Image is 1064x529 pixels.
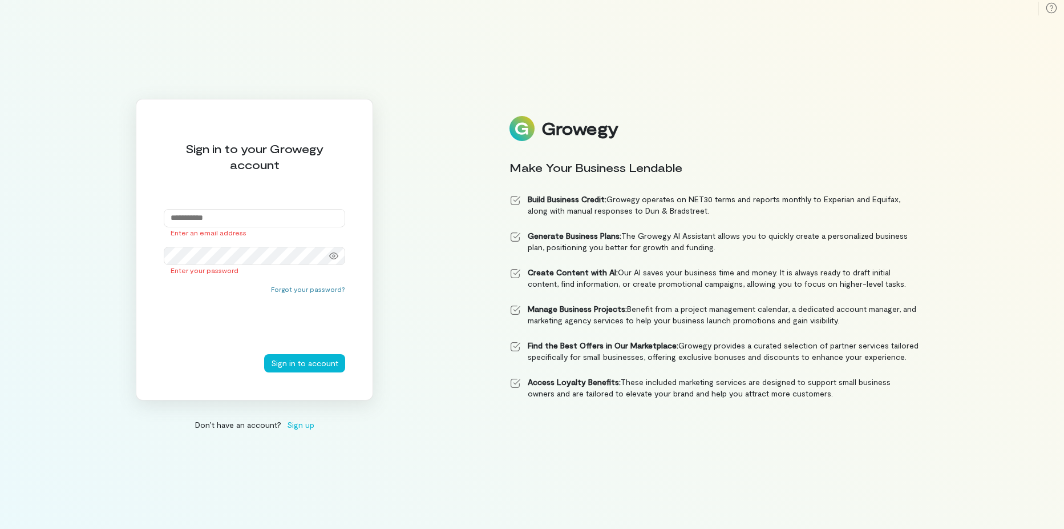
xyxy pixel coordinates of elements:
div: Enter an email address [164,227,345,238]
img: Logo [509,116,535,141]
strong: Manage Business Projects: [528,304,627,314]
strong: Generate Business Plans: [528,231,621,241]
strong: Build Business Credit: [528,194,606,204]
li: The Growegy AI Assistant allows you to quickly create a personalized business plan, positioning y... [509,230,919,253]
span: Sign up [287,419,314,431]
li: Growegy provides a curated selection of partner services tailored specifically for small business... [509,340,919,363]
strong: Find the Best Offers in Our Marketplace: [528,340,678,350]
div: Don’t have an account? [136,419,373,431]
div: Sign in to your Growegy account [164,141,345,173]
li: Benefit from a project management calendar, a dedicated account manager, and marketing agency ser... [509,303,919,326]
button: Sign in to account [264,354,345,372]
div: Enter your password [164,265,345,275]
div: Make Your Business Lendable [509,159,919,175]
li: Growegy operates on NET30 terms and reports monthly to Experian and Equifax, along with manual re... [509,194,919,217]
strong: Access Loyalty Benefits: [528,377,621,387]
div: Growegy [541,119,618,138]
button: Forgot your password? [271,284,345,294]
li: These included marketing services are designed to support small business owners and are tailored ... [509,376,919,399]
li: Our AI saves your business time and money. It is always ready to draft initial content, find info... [509,267,919,290]
strong: Create Content with AI: [528,267,618,277]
